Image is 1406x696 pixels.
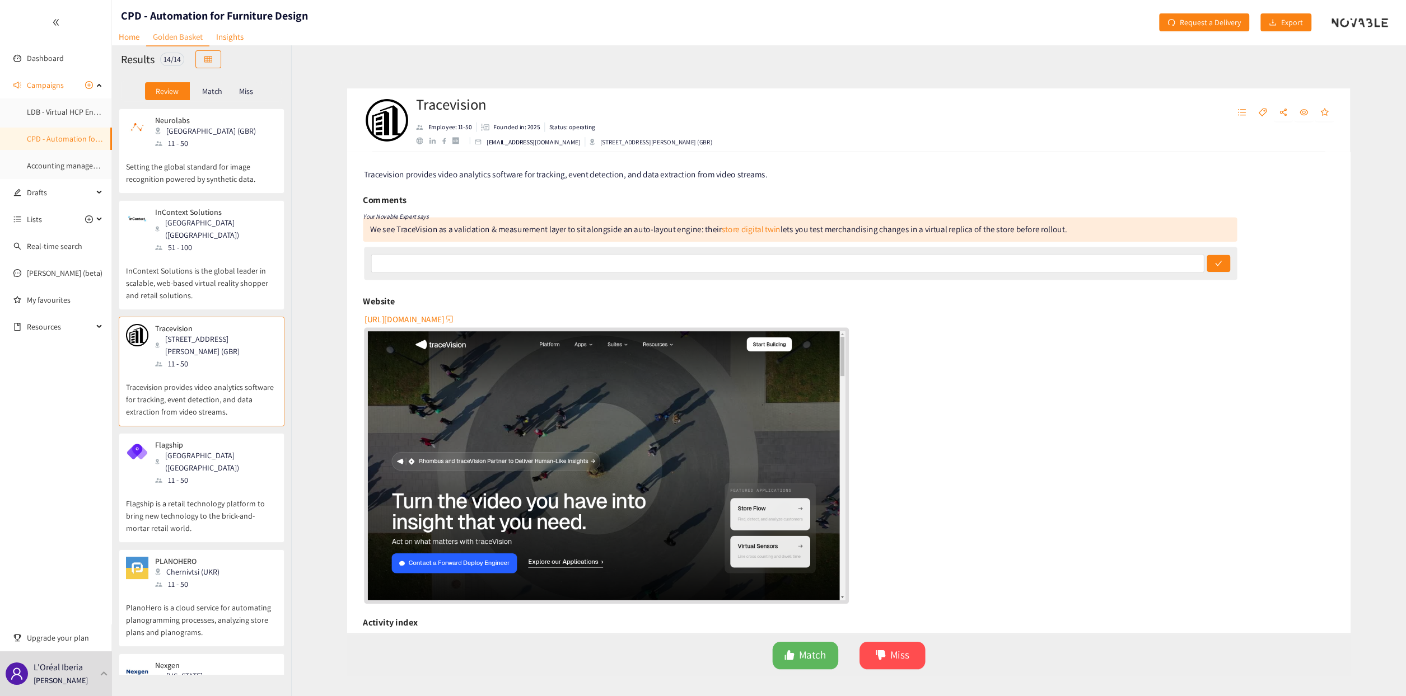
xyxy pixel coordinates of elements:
img: Snapshot of the Company's website [341,329,846,613]
span: plus-circle [85,81,93,89]
span: Drafts [27,181,93,204]
div: 14 / 14 [160,53,184,66]
a: website [341,329,846,613]
button: dislikeMiss [860,657,929,686]
a: LDB - Virtual HCP Engagement [27,107,127,117]
span: Lists [27,208,42,231]
a: Dashboard [27,53,64,63]
a: crunchbase [430,124,444,131]
iframe: Chat Widget [1223,575,1406,696]
div: [US_STATE] ([GEOGRAPHIC_DATA]) [155,670,276,694]
span: Campaigns [27,74,64,96]
a: store digital twin [714,215,777,227]
span: Resources [27,316,93,338]
img: Snapshot of the company's website [126,208,148,230]
p: Status: operating [532,109,581,119]
button: unordered-list [1254,90,1274,107]
button: tag [1276,90,1296,107]
a: My favourites [27,289,103,311]
button: share-alt [1297,90,1318,107]
span: tag [1281,93,1290,104]
span: share-alt [1303,93,1312,104]
button: downloadExport [1260,13,1311,31]
a: Real-time search [27,241,82,251]
span: [URL][DOMAIN_NAME] [338,309,422,323]
span: trophy [13,634,21,642]
p: Tracevision [155,324,269,333]
span: dislike [877,665,888,678]
p: PlanoHero is a cloud service for automating planogramming processes, analyzing store plans and pl... [126,590,277,638]
p: Tracevision provides video analytics software for tracking, event detection, and data extraction ... [126,370,277,418]
span: Miss [893,662,912,680]
div: Widget de chat [1223,575,1406,696]
button: table [195,50,221,68]
a: facebook [419,125,430,131]
div: [GEOGRAPHIC_DATA] (GBR) [155,125,263,137]
span: user [10,667,24,680]
li: Founded in year [456,109,528,119]
p: Flagship is a retail technology platform to bring new technology to the brick-and-mortar retail w... [126,486,277,534]
div: [GEOGRAPHIC_DATA] ([GEOGRAPHIC_DATA]) [155,449,276,474]
span: Match [796,662,825,680]
img: Snapshot of the company's website [126,324,148,346]
li: Status [528,109,581,119]
h2: Results [121,51,155,67]
h2: Tracevision [392,78,705,101]
img: Snapshot of the company's website [126,116,148,138]
span: unordered-list [1259,93,1268,104]
div: 11 - 50 [155,578,226,590]
a: Golden Basket [146,28,209,46]
span: Export [1281,16,1303,29]
span: book [13,323,21,331]
button: likeMatch [768,657,838,686]
h6: Comments [336,182,381,199]
a: Accounting management automation [27,161,152,171]
span: eye [1325,93,1334,104]
div: 51 - 100 [155,241,276,253]
span: Request a Delivery [1180,16,1241,29]
span: unordered-list [13,215,21,223]
p: L'Oréal Iberia [34,660,83,674]
button: star [1341,90,1361,107]
h6: Activity index [336,628,394,645]
div: [STREET_ADDRESS][PERSON_NAME] (GBR) [575,124,705,134]
span: Tracevision provides video analytics software for tracking, event detection, and data extraction ... [337,158,763,170]
h6: Website [336,289,370,305]
a: CPD - Automation for Furniture Design [27,134,155,144]
p: Miss [239,87,253,96]
a: Home [112,28,146,45]
span: edit [13,189,21,196]
div: Chernivtsi (UKR) [155,566,226,578]
a: Insights [209,28,250,45]
p: Nexgen [155,661,269,670]
p: Setting the global standard for image recognition powered by synthetic data. [126,149,277,185]
div: 11 - 50 [155,474,276,486]
div: 11 - 50 [155,358,276,370]
p: Founded in: 2025 [474,109,523,119]
span: download [1269,18,1277,27]
p: PLANOHERO [155,557,219,566]
a: [PERSON_NAME] (beta) [27,268,102,278]
p: [EMAIL_ADDRESS][DOMAIN_NAME] [466,124,566,134]
div: [GEOGRAPHIC_DATA] ([GEOGRAPHIC_DATA]) [155,217,276,241]
img: Snapshot of the company's website [126,661,148,683]
img: Company Logo [339,84,384,129]
p: Match [202,87,222,96]
li: Employees [392,109,456,119]
span: check [1235,253,1243,262]
span: sound [13,81,21,89]
span: double-left [52,18,60,26]
button: [URL][DOMAIN_NAME] [338,307,433,325]
p: Neurolabs [155,116,256,125]
span: star [1347,93,1356,104]
div: We see TraceVision as a validation & measurement layer to sit alongside an auto-layout engine: th... [343,215,1079,227]
img: Snapshot of the company's website [126,557,148,579]
p: Review [156,87,179,96]
div: 11 - 50 [155,137,263,149]
a: website [392,124,406,131]
p: Flagship [155,440,269,449]
img: Snapshot of the company's website [126,440,148,463]
button: check [1227,248,1251,266]
span: plus-circle [85,215,93,223]
p: InContext Solutions is the global leader in scalable, web-based virtual reality shopper and retai... [126,253,277,302]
